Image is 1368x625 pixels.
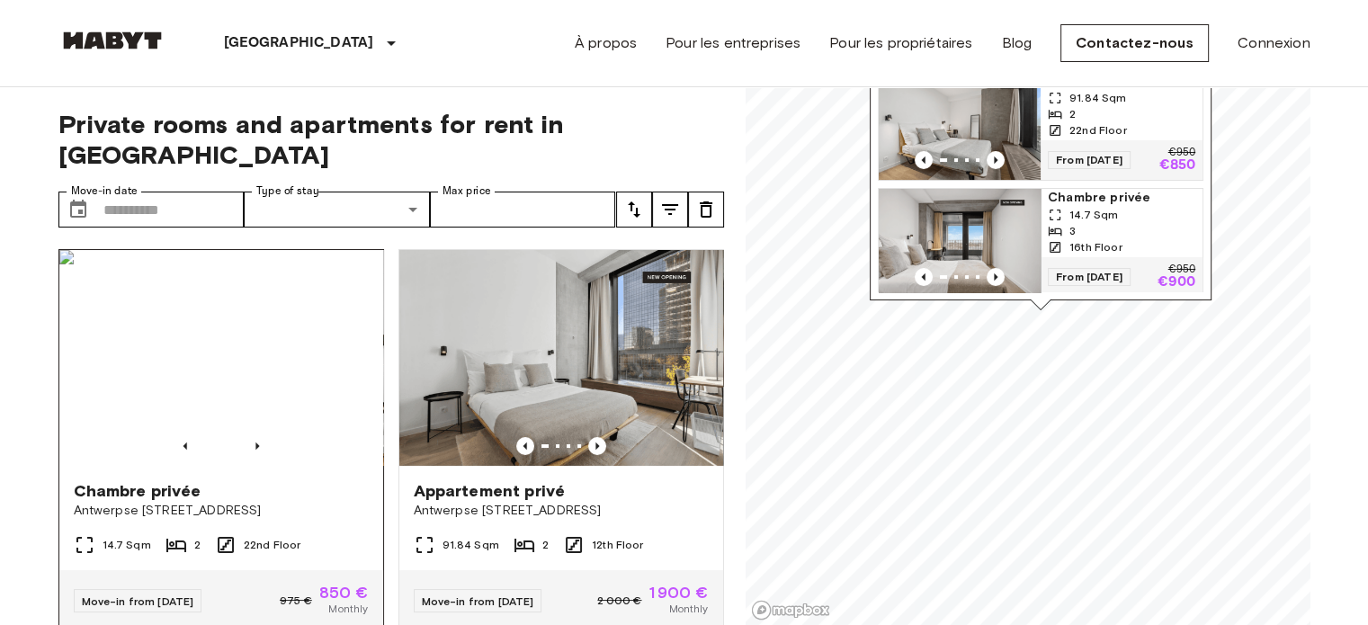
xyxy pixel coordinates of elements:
[1048,151,1131,169] span: From [DATE]
[668,601,708,617] span: Monthly
[588,437,606,455] button: Previous image
[59,250,383,466] img: Marketing picture of unit BE-23-003-090-002
[256,183,319,199] label: Type of stay
[987,268,1005,286] button: Previous image
[58,109,724,170] span: Private rooms and apartments for rent in [GEOGRAPHIC_DATA]
[1069,122,1127,138] span: 22nd Floor
[1060,24,1209,62] a: Contactez-nous
[987,151,1005,169] button: Previous image
[688,192,724,228] button: tune
[878,71,1203,181] a: Marketing picture of unit BE-23-003-090-001Previous imagePrevious imageChambre privée91.84 Sqm222...
[1069,106,1076,122] span: 2
[74,480,201,502] span: Chambre privée
[224,32,374,54] p: [GEOGRAPHIC_DATA]
[1069,207,1118,223] span: 14.7 Sqm
[575,32,637,54] a: À propos
[414,502,709,520] span: Antwerpse [STREET_ADDRESS]
[879,189,1041,297] img: Marketing picture of unit BE-23-003-062-001
[1238,32,1310,54] a: Connexion
[1167,147,1194,158] p: €950
[443,183,491,199] label: Max price
[244,537,301,553] span: 22nd Floor
[176,437,194,455] button: Previous image
[399,250,723,466] img: Marketing picture of unit BE-23-003-045-001
[648,585,708,601] span: 1 900 €
[1001,32,1032,54] a: Blog
[443,537,499,553] span: 91.84 Sqm
[414,480,566,502] span: Appartement privé
[1069,223,1076,239] span: 3
[616,192,652,228] button: tune
[58,31,166,49] img: Habyt
[1048,189,1195,207] span: Chambre privée
[60,192,96,228] button: Choose date
[82,594,194,608] span: Move-in from [DATE]
[542,537,549,553] span: 2
[319,585,369,601] span: 850 €
[1069,239,1122,255] span: 16th Floor
[666,32,800,54] a: Pour les entreprises
[915,151,933,169] button: Previous image
[879,72,1041,180] img: Marketing picture of unit BE-23-003-090-001
[751,600,830,621] a: Mapbox logo
[1069,90,1126,106] span: 91.84 Sqm
[592,537,644,553] span: 12th Floor
[248,437,266,455] button: Previous image
[1048,268,1131,286] span: From [DATE]
[597,593,641,609] span: 2 000 €
[194,537,201,553] span: 2
[878,188,1203,298] a: Marketing picture of unit BE-23-003-062-001Previous imagePrevious imageChambre privée14.7 Sqm316t...
[74,502,369,520] span: Antwerpse [STREET_ADDRESS]
[1158,158,1195,173] p: €850
[915,268,933,286] button: Previous image
[71,183,138,199] label: Move-in date
[1157,275,1195,290] p: €900
[652,192,688,228] button: tune
[829,32,972,54] a: Pour les propriétaires
[516,437,534,455] button: Previous image
[328,601,368,617] span: Monthly
[280,593,312,609] span: 975 €
[422,594,534,608] span: Move-in from [DATE]
[103,537,151,553] span: 14.7 Sqm
[1167,264,1194,275] p: €950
